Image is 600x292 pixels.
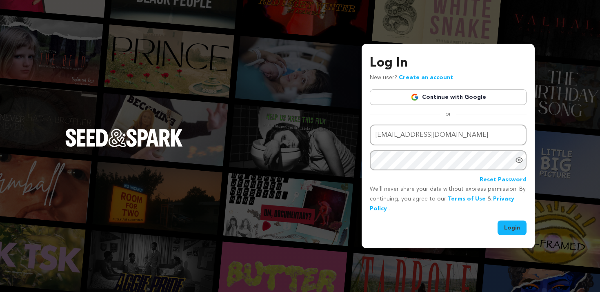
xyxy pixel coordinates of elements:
a: Privacy Policy [370,196,514,212]
a: Continue with Google [370,89,527,105]
button: Login [498,221,527,235]
a: Show password as plain text. Warning: this will display your password on the screen. [515,156,523,164]
input: Email address [370,125,527,145]
img: Seed&Spark Logo [65,129,183,147]
span: or [440,110,456,118]
p: New user? [370,73,453,83]
img: Google logo [411,93,419,101]
a: Seed&Spark Homepage [65,129,183,163]
h3: Log In [370,53,527,73]
p: We’ll never share your data without express permission. By continuing, you agree to our & . [370,185,527,214]
a: Terms of Use [448,196,486,202]
a: Create an account [399,75,453,80]
a: Reset Password [480,175,527,185]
